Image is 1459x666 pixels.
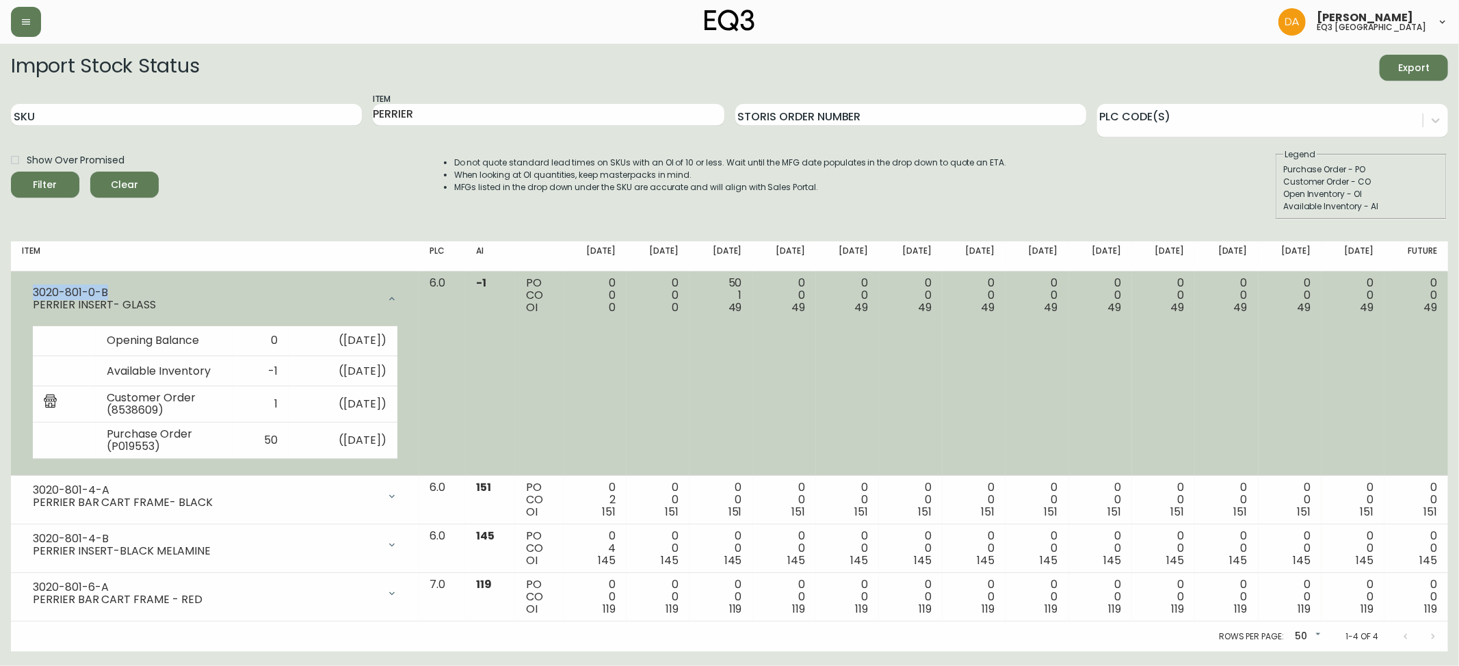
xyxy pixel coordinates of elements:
[1206,481,1247,518] div: 0 0
[33,545,378,557] div: PERRIER INSERT-BLACK MELAMINE
[982,601,995,617] span: 119
[627,241,689,271] th: [DATE]
[465,241,515,271] th: AI
[1069,241,1132,271] th: [DATE]
[526,504,538,520] span: OI
[96,326,233,356] td: Opening Balance
[1230,552,1248,568] span: 145
[954,530,995,567] div: 0 0
[1080,481,1121,518] div: 0 0
[638,578,679,615] div: 0 0
[1317,23,1426,31] h5: eq3 [GEOGRAPHIC_DATA]
[689,241,752,271] th: [DATE]
[476,275,486,291] span: -1
[1195,241,1258,271] th: [DATE]
[890,481,931,518] div: 0 0
[575,277,616,314] div: 0 0
[101,176,148,194] span: Clear
[454,157,1007,169] li: Do not quote standard lead times on SKUs with an OI of 10 or less. Wait until the MFG date popula...
[1293,552,1311,568] span: 145
[34,176,57,194] div: Filter
[850,552,868,568] span: 145
[1395,530,1437,567] div: 0 0
[96,356,233,386] td: Available Inventory
[1206,578,1247,615] div: 0 0
[1270,578,1311,615] div: 0 0
[724,552,742,568] span: 145
[96,423,233,459] td: Purchase Order (P019553)
[1297,504,1311,520] span: 151
[419,271,466,477] td: 6.0
[981,504,995,520] span: 151
[672,299,679,315] span: 0
[575,578,616,615] div: 0 0
[1298,601,1311,617] span: 119
[1170,299,1184,315] span: 49
[1424,601,1437,617] span: 119
[22,277,408,321] div: 3020-801-0-BPERRIER INSERT- GLASS
[1170,504,1184,520] span: 151
[1395,578,1437,615] div: 0 0
[638,481,679,518] div: 0 0
[1107,504,1121,520] span: 151
[791,504,805,520] span: 151
[1171,601,1184,617] span: 119
[11,241,419,271] th: Item
[419,524,466,573] td: 6.0
[90,172,159,198] button: Clear
[33,581,378,594] div: 3020-801-6-A
[11,55,199,81] h2: Import Stock Status
[526,299,538,315] span: OI
[1283,200,1439,213] div: Available Inventory - AI
[1423,299,1437,315] span: 49
[1132,241,1195,271] th: [DATE]
[33,594,378,606] div: PERRIER BAR CART FRAME - RED
[1206,277,1247,314] div: 0 0
[96,386,233,423] td: Customer Order (8538609)
[476,576,492,592] span: 119
[11,172,79,198] button: Filter
[1345,630,1378,643] p: 1-4 of 4
[661,552,679,568] span: 145
[1259,241,1322,271] th: [DATE]
[1283,188,1439,200] div: Open Inventory - OI
[638,530,679,567] div: 0 0
[890,578,931,615] div: 0 0
[22,481,408,511] div: 3020-801-4-APERRIER BAR CART FRAME- BLACK
[1423,504,1437,520] span: 151
[1283,163,1439,176] div: Purchase Order - PO
[638,277,679,314] div: 0 0
[879,241,942,271] th: [DATE]
[1219,630,1284,643] p: Rows per page:
[609,299,616,315] span: 0
[1080,277,1121,314] div: 0 0
[1234,504,1248,520] span: 151
[1322,241,1384,271] th: [DATE]
[705,10,755,31] img: logo
[526,552,538,568] span: OI
[1045,601,1058,617] span: 119
[854,504,868,520] span: 151
[602,504,616,520] span: 151
[419,241,466,271] th: PLC
[890,530,931,567] div: 0 0
[919,601,932,617] span: 119
[666,601,679,617] span: 119
[1419,552,1437,568] span: 145
[1080,530,1121,567] div: 0 0
[233,386,288,423] td: 1
[526,277,552,314] div: PO CO
[918,504,932,520] span: 151
[454,181,1007,194] li: MFGs listed in the drop down under the SKU are accurate and will align with Sales Portal.
[1016,578,1057,615] div: 0 0
[233,356,288,386] td: -1
[419,573,466,622] td: 7.0
[827,481,868,518] div: 0 0
[1395,481,1437,518] div: 0 0
[1040,552,1058,568] span: 145
[977,552,995,568] span: 145
[1143,277,1184,314] div: 0 0
[526,530,552,567] div: PO CO
[1360,299,1373,315] span: 49
[1289,626,1324,648] div: 50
